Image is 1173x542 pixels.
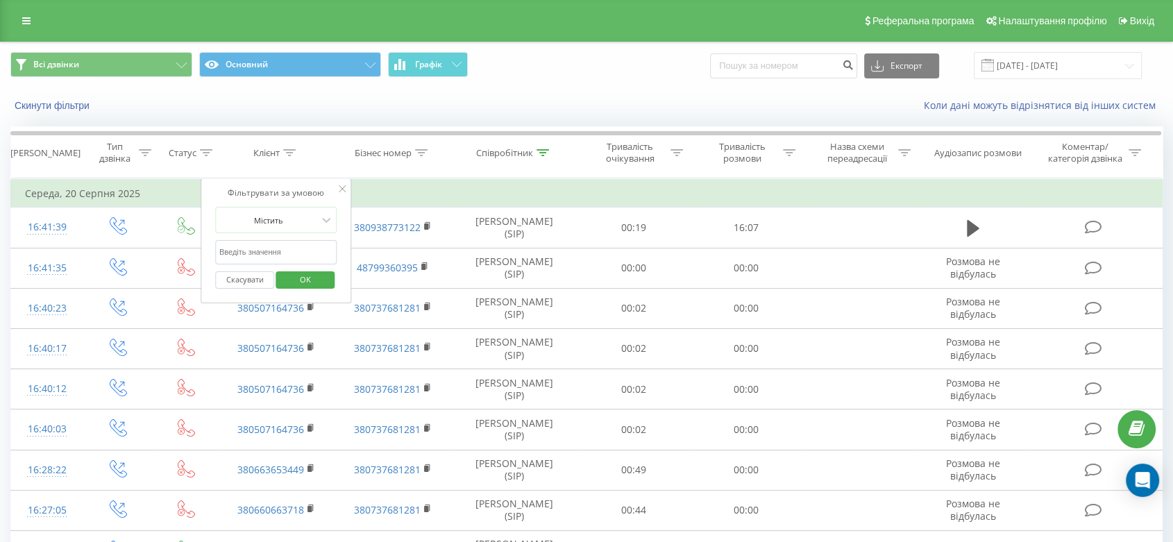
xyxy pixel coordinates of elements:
[690,208,802,248] td: 16:07
[577,288,690,328] td: 00:02
[357,261,418,274] a: 48799360395
[237,301,304,314] a: 380507164736
[924,99,1163,112] a: Коли дані можуть відрізнятися вiд інших систем
[690,450,802,490] td: 00:00
[355,147,412,159] div: Бізнес номер
[354,463,421,476] a: 380737681281
[946,416,1000,442] span: Розмова не відбулась
[593,141,667,164] div: Тривалість очікування
[388,52,468,77] button: Графік
[237,382,304,396] a: 380507164736
[354,301,421,314] a: 380737681281
[946,457,1000,482] span: Розмова не відбулась
[864,53,939,78] button: Експорт
[577,328,690,369] td: 00:02
[237,423,304,436] a: 380507164736
[476,147,533,159] div: Співробітник
[946,255,1000,280] span: Розмова не відбулась
[25,457,69,484] div: 16:28:22
[946,376,1000,402] span: Розмова не відбулась
[577,450,690,490] td: 00:49
[10,52,192,77] button: Всі дзвінки
[10,147,81,159] div: [PERSON_NAME]
[237,503,304,516] a: 380660663718
[705,141,779,164] div: Тривалість розмови
[451,208,577,248] td: [PERSON_NAME] (SIP)
[33,59,79,70] span: Всі дзвінки
[690,248,802,288] td: 00:00
[215,186,337,200] div: Фільтрувати за умовою
[253,147,280,159] div: Клієнт
[25,255,69,282] div: 16:41:35
[577,409,690,450] td: 00:02
[25,335,69,362] div: 16:40:17
[946,497,1000,523] span: Розмова не відбулась
[998,15,1106,26] span: Налаштування профілю
[690,369,802,409] td: 00:00
[354,341,421,355] a: 380737681281
[451,450,577,490] td: [PERSON_NAME] (SIP)
[577,369,690,409] td: 00:02
[25,295,69,322] div: 16:40:23
[286,269,325,290] span: OK
[451,248,577,288] td: [PERSON_NAME] (SIP)
[820,141,895,164] div: Назва схеми переадресації
[1126,464,1159,497] div: Open Intercom Messenger
[451,328,577,369] td: [PERSON_NAME] (SIP)
[354,503,421,516] a: 380737681281
[215,271,274,289] button: Скасувати
[451,490,577,530] td: [PERSON_NAME] (SIP)
[25,416,69,443] div: 16:40:03
[690,288,802,328] td: 00:00
[276,271,335,289] button: OK
[415,60,442,69] span: Графік
[95,141,135,164] div: Тип дзвінка
[577,248,690,288] td: 00:00
[946,335,1000,361] span: Розмова не відбулась
[354,423,421,436] a: 380737681281
[451,288,577,328] td: [PERSON_NAME] (SIP)
[215,240,337,264] input: Введіть значення
[25,375,69,403] div: 16:40:12
[451,369,577,409] td: [PERSON_NAME] (SIP)
[710,53,857,78] input: Пошук за номером
[872,15,974,26] span: Реферальна програма
[25,214,69,241] div: 16:41:39
[690,409,802,450] td: 00:00
[1044,141,1125,164] div: Коментар/категорія дзвінка
[237,463,304,476] a: 380663653449
[577,208,690,248] td: 00:19
[946,295,1000,321] span: Розмова не відбулась
[199,52,381,77] button: Основний
[237,341,304,355] a: 380507164736
[934,147,1022,159] div: Аудіозапис розмови
[10,99,96,112] button: Скинути фільтри
[354,221,421,234] a: 380938773122
[169,147,196,159] div: Статус
[25,497,69,524] div: 16:27:05
[577,490,690,530] td: 00:44
[354,382,421,396] a: 380737681281
[11,180,1163,208] td: Середа, 20 Серпня 2025
[1130,15,1154,26] span: Вихід
[690,328,802,369] td: 00:00
[451,409,577,450] td: [PERSON_NAME] (SIP)
[690,490,802,530] td: 00:00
